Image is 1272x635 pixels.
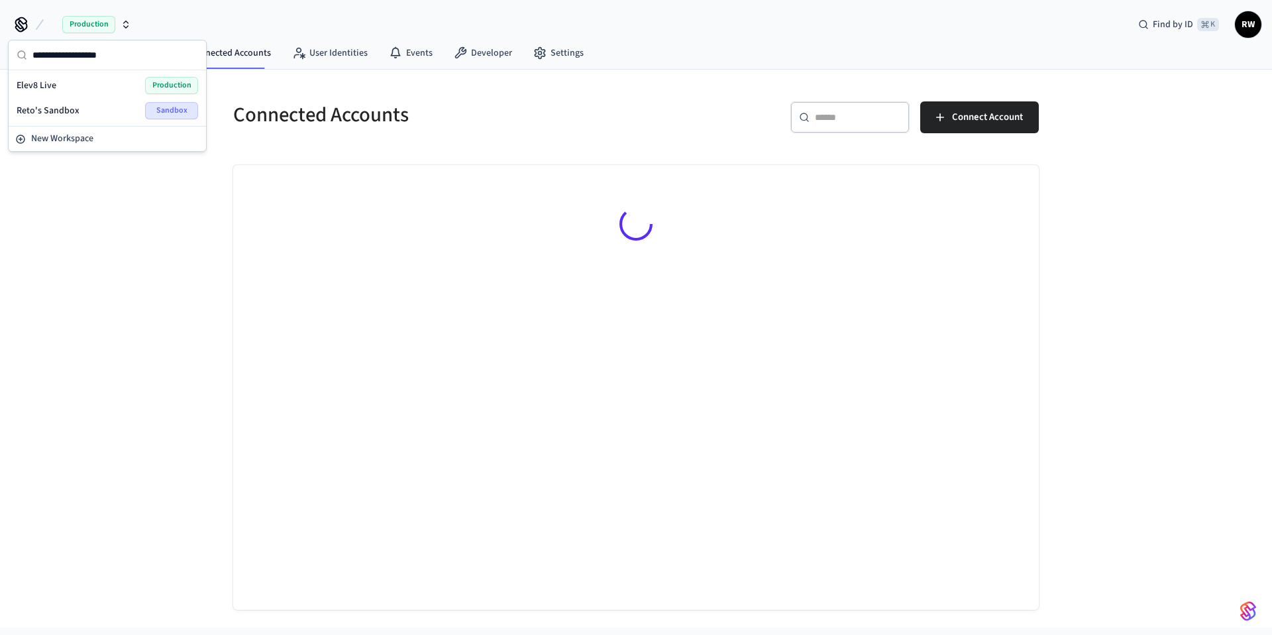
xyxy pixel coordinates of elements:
[952,109,1023,126] span: Connect Account
[9,70,206,126] div: Suggestions
[162,41,282,65] a: Connected Accounts
[10,128,205,150] button: New Workspace
[378,41,443,65] a: Events
[1235,11,1261,38] button: RW
[1197,18,1219,31] span: ⌘ K
[443,41,523,65] a: Developer
[145,77,198,94] span: Production
[17,79,56,92] span: Elev8 Live
[1153,18,1193,31] span: Find by ID
[1128,13,1230,36] div: Find by ID⌘ K
[1236,13,1260,36] span: RW
[17,104,79,117] span: Reto's Sandbox
[282,41,378,65] a: User Identities
[1240,601,1256,622] img: SeamLogoGradient.69752ec5.svg
[523,41,594,65] a: Settings
[920,101,1039,133] button: Connect Account
[145,102,198,119] span: Sandbox
[233,101,628,129] h5: Connected Accounts
[62,16,115,33] span: Production
[31,132,93,146] span: New Workspace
